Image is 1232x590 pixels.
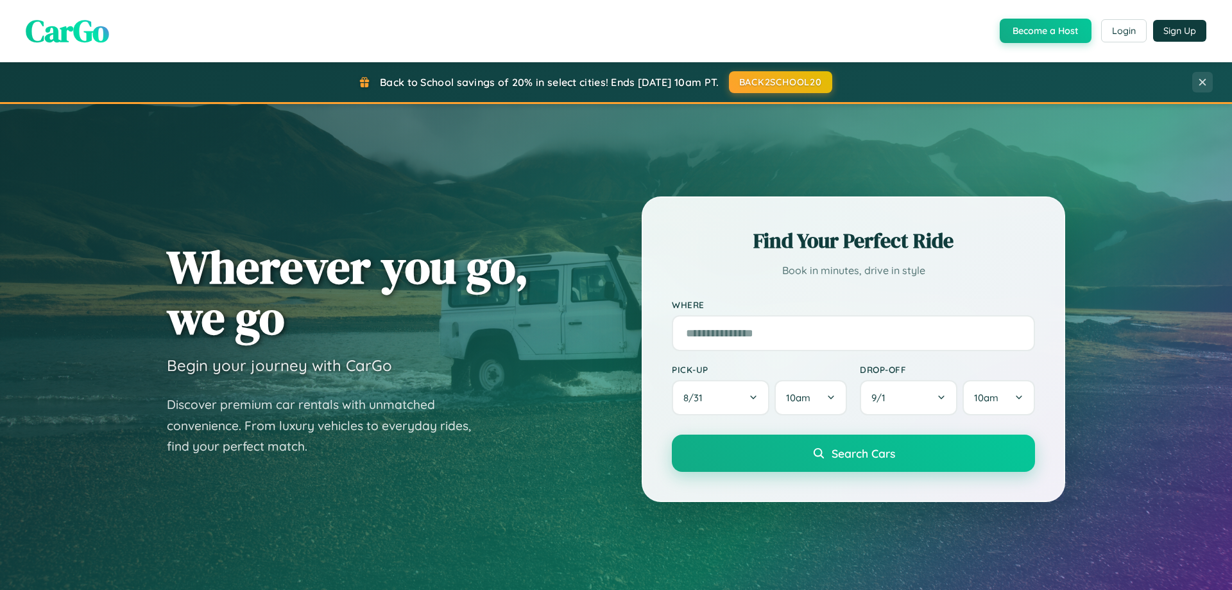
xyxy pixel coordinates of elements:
p: Book in minutes, drive in style [672,261,1035,280]
h1: Wherever you go, we go [167,241,529,343]
button: Login [1101,19,1147,42]
button: BACK2SCHOOL20 [729,71,832,93]
span: Search Cars [832,446,895,460]
label: Pick-up [672,364,847,375]
button: Become a Host [1000,19,1091,43]
button: 10am [774,380,847,415]
h2: Find Your Perfect Ride [672,227,1035,255]
span: Back to School savings of 20% in select cities! Ends [DATE] 10am PT. [380,76,719,89]
label: Where [672,299,1035,310]
span: 9 / 1 [871,392,892,404]
button: Search Cars [672,435,1035,472]
h3: Begin your journey with CarGo [167,356,392,375]
button: 9/1 [860,380,957,415]
button: 10am [963,380,1035,415]
span: 10am [974,392,998,404]
span: 8 / 31 [683,392,709,404]
p: Discover premium car rentals with unmatched convenience. From luxury vehicles to everyday rides, ... [167,394,488,457]
label: Drop-off [860,364,1035,375]
span: CarGo [26,10,109,52]
button: Sign Up [1153,20,1206,42]
span: 10am [786,392,810,404]
button: 8/31 [672,380,769,415]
